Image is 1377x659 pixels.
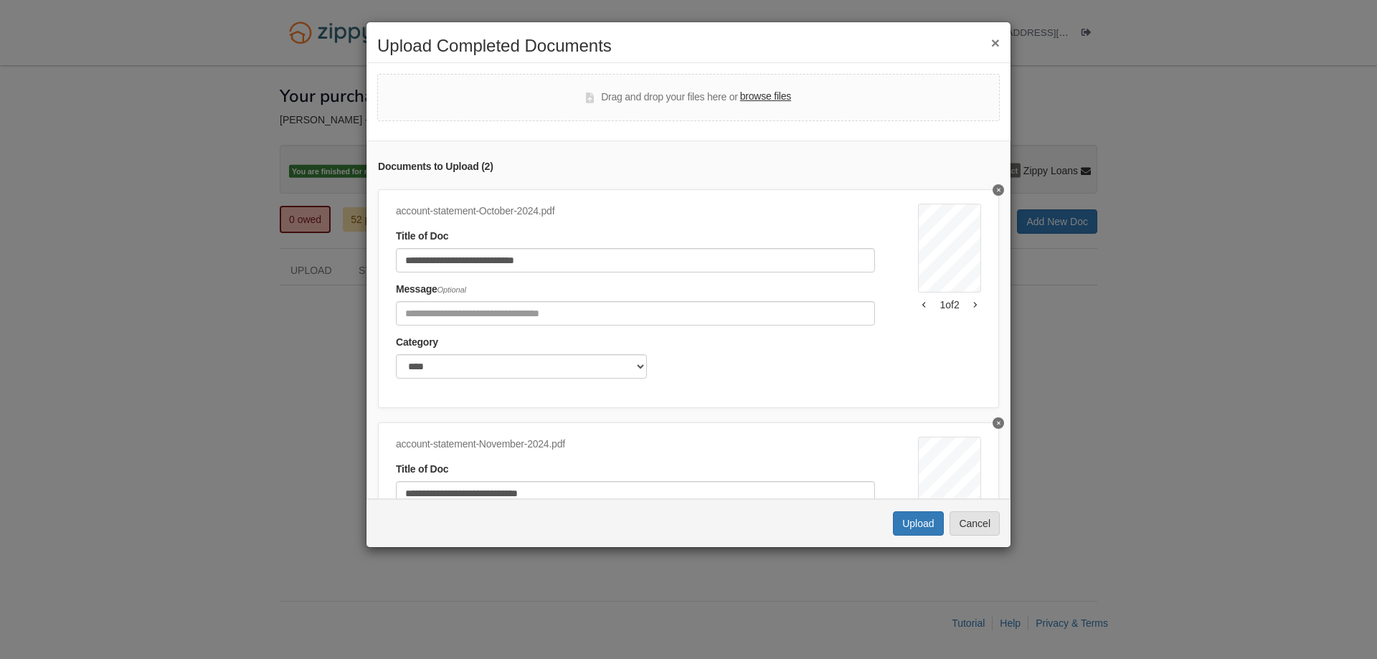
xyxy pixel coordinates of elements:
[396,248,875,272] input: Document Title
[396,462,448,478] label: Title of Doc
[396,437,875,452] div: account-statement-November-2024.pdf
[993,417,1004,429] button: Delete account-statement-November-2024
[918,298,981,312] div: 1 of 2
[396,354,647,379] select: Category
[377,37,1000,55] h2: Upload Completed Documents
[993,184,1004,196] button: Delete account-statement-October-2024
[586,89,791,106] div: Drag and drop your files here or
[396,335,438,351] label: Category
[396,301,875,326] input: Include any comments on this document
[991,35,1000,50] button: ×
[740,89,791,105] label: browse files
[437,285,466,294] span: Optional
[396,481,875,506] input: Document Title
[396,204,875,219] div: account-statement-October-2024.pdf
[950,511,1000,536] button: Cancel
[396,282,466,298] label: Message
[378,159,999,175] div: Documents to Upload ( 2 )
[893,511,943,536] button: Upload
[396,229,448,245] label: Title of Doc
